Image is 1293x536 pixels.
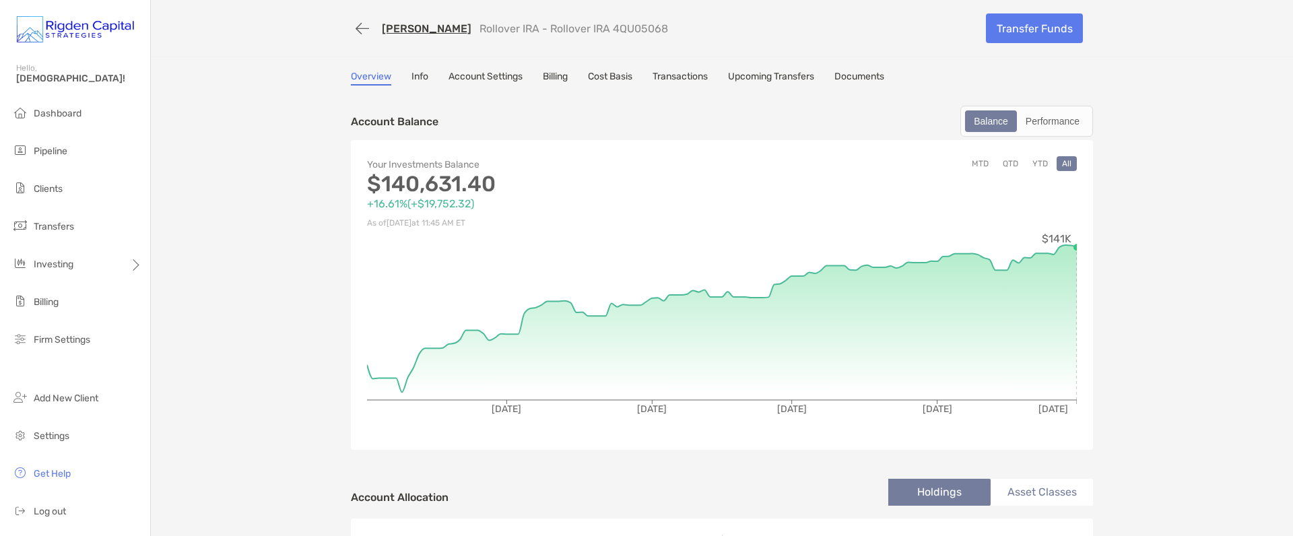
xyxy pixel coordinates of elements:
span: [DEMOGRAPHIC_DATA]! [16,73,142,84]
img: billing icon [12,293,28,309]
a: Cost Basis [588,71,632,86]
button: QTD [997,156,1024,171]
div: Performance [1018,112,1087,131]
button: All [1057,156,1077,171]
span: Investing [34,259,73,270]
div: Balance [966,112,1016,131]
span: Log out [34,506,66,517]
span: Clients [34,183,63,195]
a: Documents [834,71,884,86]
img: settings icon [12,427,28,443]
tspan: [DATE] [637,403,667,415]
p: $140,631.40 [367,176,722,193]
span: Firm Settings [34,334,90,345]
div: segmented control [960,106,1093,137]
p: Rollover IRA - Rollover IRA 4QU05068 [479,22,668,35]
span: Dashboard [34,108,81,119]
a: Transfer Funds [986,13,1083,43]
tspan: [DATE] [923,403,952,415]
tspan: [DATE] [492,403,521,415]
a: Info [411,71,428,86]
img: firm-settings icon [12,331,28,347]
img: Zoe Logo [16,5,134,54]
img: add_new_client icon [12,389,28,405]
span: Settings [34,430,69,442]
img: transfers icon [12,217,28,234]
img: get-help icon [12,465,28,481]
img: investing icon [12,255,28,271]
h4: Account Allocation [351,491,449,504]
img: clients icon [12,180,28,196]
a: Account Settings [449,71,523,86]
p: Your Investments Balance [367,156,722,173]
button: YTD [1027,156,1053,171]
li: Asset Classes [991,479,1093,506]
tspan: $141K [1042,232,1071,245]
img: dashboard icon [12,104,28,121]
a: [PERSON_NAME] [382,22,471,35]
a: Billing [543,71,568,86]
tspan: [DATE] [1038,403,1068,415]
img: pipeline icon [12,142,28,158]
tspan: [DATE] [777,403,807,415]
img: logout icon [12,502,28,518]
button: MTD [966,156,994,171]
p: As of [DATE] at 11:45 AM ET [367,215,722,232]
span: Add New Client [34,393,98,404]
a: Upcoming Transfers [728,71,814,86]
span: Billing [34,296,59,308]
p: Account Balance [351,113,438,130]
p: +16.61% ( +$19,752.32 ) [367,195,722,212]
li: Holdings [888,479,991,506]
a: Overview [351,71,391,86]
span: Get Help [34,468,71,479]
span: Pipeline [34,145,67,157]
a: Transactions [653,71,708,86]
span: Transfers [34,221,74,232]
